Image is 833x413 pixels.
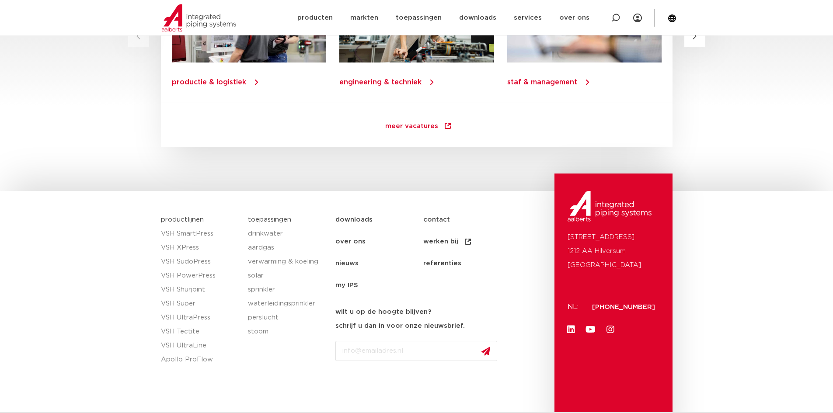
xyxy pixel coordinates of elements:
[335,231,423,253] a: over ons
[335,368,468,402] iframe: reCAPTCHA
[684,26,705,47] button: Next slide
[335,323,465,329] strong: schrijf u dan in voor onze nieuwsbrief.
[335,309,431,315] strong: wilt u op de hoogte blijven?
[592,304,655,310] a: [PHONE_NUMBER]
[161,283,240,297] a: VSH Shurjoint
[161,269,240,283] a: VSH PowerPress
[161,241,240,255] a: VSH XPress
[161,255,240,269] a: VSH SudoPress
[335,274,423,296] a: my IPS
[248,325,327,339] a: stoom
[161,311,240,325] a: VSH UltraPress
[507,79,577,86] a: staf & management
[568,300,582,314] p: NL:
[423,253,511,274] a: referenties
[161,353,240,367] a: Apollo ProFlow
[368,114,470,139] a: meer vacatures
[335,209,423,231] a: downloads
[248,269,327,283] a: solar
[248,283,327,297] a: sprinkler
[248,227,327,241] a: drinkwater
[481,347,490,356] img: send.svg
[161,297,240,311] a: VSH Super
[248,297,327,311] a: waterleidingsprinkler
[248,241,327,255] a: aardgas
[423,231,511,253] a: werken bij
[335,209,550,296] nav: Menu
[423,209,511,231] a: contact
[161,339,240,353] a: VSH UltraLine
[339,79,422,86] a: engineering & techniek
[248,311,327,325] a: perslucht
[248,216,291,223] a: toepassingen
[568,230,659,272] p: [STREET_ADDRESS] 1212 AA Hilversum [GEOGRAPHIC_DATA]
[128,26,149,47] button: Previous slide
[161,227,240,241] a: VSH SmartPress
[385,123,438,132] span: meer vacatures
[161,216,204,223] a: productlijnen
[161,325,240,339] a: VSH Tectite
[335,253,423,274] a: nieuws
[172,79,246,86] a: productie & logistiek
[335,341,497,361] input: info@emailadres.nl
[248,255,327,269] a: verwarming & koeling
